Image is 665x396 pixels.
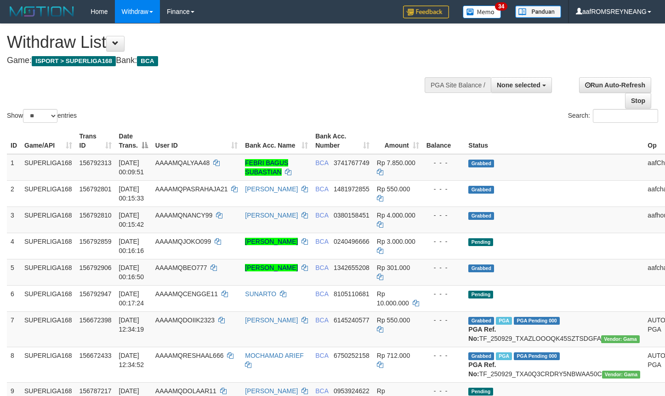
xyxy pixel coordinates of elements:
span: Copy 8105110681 to clipboard [334,290,369,298]
a: Run Auto-Refresh [579,77,651,93]
span: Copy 6145240577 to clipboard [334,316,369,324]
span: AAAAMQBEO777 [155,264,207,271]
th: Bank Acc. Number: activate to sort column ascending [312,128,373,154]
span: Marked by aafsoycanthlai [496,352,512,360]
span: Vendor URL: https://trx31.1velocity.biz [602,371,641,379]
td: 6 [7,285,21,311]
span: BCA [315,316,328,324]
b: PGA Ref. No: [468,326,496,342]
span: 156672433 [80,352,112,359]
h4: Game: Bank: [7,56,434,65]
a: FEBRI BAGUS SUBASTIAN [245,159,288,176]
span: AAAAMQCENGGE11 [155,290,218,298]
span: Rp 7.850.000 [377,159,415,166]
input: Search: [593,109,658,123]
span: [DATE] 00:16:50 [119,264,144,281]
td: SUPERLIGA168 [21,259,76,285]
td: SUPERLIGA168 [21,347,76,382]
span: BCA [315,212,328,219]
td: SUPERLIGA168 [21,233,76,259]
td: SUPERLIGA168 [21,154,76,181]
td: TF_250929_TXA0Q3CRDRY5NBWAA50C [465,347,644,382]
span: ISPORT > SUPERLIGA168 [32,56,116,66]
span: [DATE] 00:16:16 [119,238,144,254]
td: 8 [7,347,21,382]
span: 156792859 [80,238,112,245]
span: Rp 10.000.000 [377,290,409,307]
img: MOTION_logo.png [7,5,77,18]
th: Date Trans.: activate to sort column descending [115,128,152,154]
div: - - - [426,386,461,396]
span: 34 [495,2,507,11]
a: [PERSON_NAME] [245,264,298,271]
span: Rp 301.000 [377,264,410,271]
a: [PERSON_NAME] [245,185,298,193]
span: BCA [137,56,158,66]
span: AAAAMQJOKO099 [155,238,211,245]
span: [DATE] 00:17:24 [119,290,144,307]
div: - - - [426,184,461,194]
h1: Withdraw List [7,33,434,52]
span: 156792810 [80,212,112,219]
img: panduan.png [515,6,561,18]
a: [PERSON_NAME] [245,238,298,245]
span: 156792947 [80,290,112,298]
span: Rp 4.000.000 [377,212,415,219]
span: Grabbed [468,317,494,325]
span: Grabbed [468,212,494,220]
span: 156672398 [80,316,112,324]
span: 156792801 [80,185,112,193]
td: SUPERLIGA168 [21,311,76,347]
span: Rp 550.000 [377,316,410,324]
a: SUNARTO [245,290,276,298]
th: Status [465,128,644,154]
span: Copy 3741767749 to clipboard [334,159,369,166]
span: PGA Pending [514,352,560,360]
span: AAAAMQDOLAAR11 [155,387,216,395]
span: 156792313 [80,159,112,166]
span: PGA Pending [514,317,560,325]
span: Copy 1342655208 to clipboard [334,264,369,271]
span: Grabbed [468,264,494,272]
span: AAAAMQPASRAHAJA21 [155,185,228,193]
span: 156787217 [80,387,112,395]
button: None selected [491,77,552,93]
th: User ID: activate to sort column ascending [152,128,241,154]
span: Pending [468,291,493,298]
span: Rp 712.000 [377,352,410,359]
td: 2 [7,180,21,207]
div: - - - [426,351,461,360]
th: Balance [423,128,465,154]
span: Copy 0380158451 to clipboard [334,212,369,219]
span: Rp 3.000.000 [377,238,415,245]
th: Amount: activate to sort column ascending [373,128,423,154]
a: Stop [625,93,651,109]
img: Button%20Memo.svg [463,6,501,18]
th: Bank Acc. Name: activate to sort column ascending [241,128,312,154]
td: SUPERLIGA168 [21,207,76,233]
span: BCA [315,159,328,166]
span: Rp 550.000 [377,185,410,193]
td: 1 [7,154,21,181]
span: BCA [315,264,328,271]
a: [PERSON_NAME] [245,387,298,395]
img: Feedback.jpg [403,6,449,18]
td: SUPERLIGA168 [21,285,76,311]
a: [PERSON_NAME] [245,316,298,324]
select: Showentries [23,109,57,123]
div: - - - [426,263,461,272]
div: PGA Site Balance / [425,77,491,93]
div: - - - [426,289,461,298]
td: 4 [7,233,21,259]
span: [DATE] 00:15:42 [119,212,144,228]
span: Grabbed [468,186,494,194]
th: Trans ID: activate to sort column ascending [76,128,115,154]
span: 156792906 [80,264,112,271]
span: Marked by aafsoycanthlai [496,317,512,325]
span: Grabbed [468,352,494,360]
a: MOCHAMAD ARIEF [245,352,304,359]
a: [PERSON_NAME] [245,212,298,219]
span: AAAAMQDOIIK2323 [155,316,215,324]
td: TF_250929_TXAZLOOOQK45SZTSDGFA [465,311,644,347]
span: BCA [315,238,328,245]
